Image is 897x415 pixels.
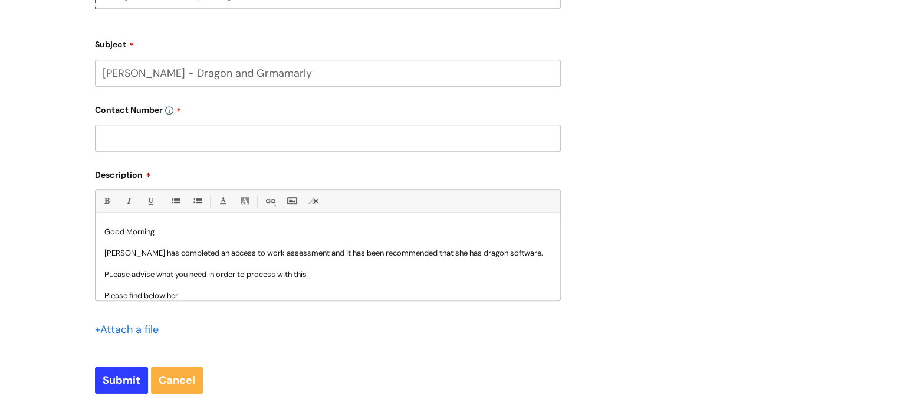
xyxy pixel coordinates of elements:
[95,166,561,180] label: Description
[104,227,551,237] p: Good Morning
[165,106,173,115] img: info-icon.svg
[215,194,230,208] a: Font Color
[143,194,157,208] a: Underline(Ctrl-U)
[168,194,183,208] a: • Unordered List (Ctrl-Shift-7)
[95,367,148,394] input: Submit
[99,194,114,208] a: Bold (Ctrl-B)
[104,269,551,280] p: PLease advise what you need in order to process with this
[121,194,136,208] a: Italic (Ctrl-I)
[95,35,561,50] label: Subject
[95,322,100,336] span: +
[190,194,205,208] a: 1. Ordered List (Ctrl-Shift-8)
[237,194,252,208] a: Back Color
[95,320,166,339] div: Attach a file
[104,248,551,259] p: [PERSON_NAME] has completed an access to work assessment and it has been recommended that she has...
[104,290,551,301] p: Please find below her
[306,194,321,208] a: Remove formatting (Ctrl-\)
[262,194,277,208] a: Link
[284,194,299,208] a: Insert Image...
[95,101,561,115] label: Contact Number
[151,367,203,394] a: Cancel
